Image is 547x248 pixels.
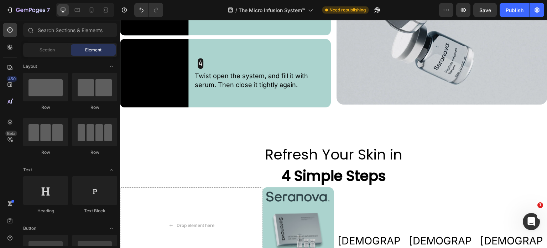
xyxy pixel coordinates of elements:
[506,6,523,14] div: Publish
[23,63,37,70] span: Layout
[23,225,36,232] span: Button
[106,164,117,176] span: Toggle open
[40,47,55,53] span: Section
[479,7,491,13] span: Save
[57,203,94,208] div: Drop element here
[523,213,540,230] iframe: Intercom live chat
[134,3,163,17] div: Undo/Redo
[161,146,266,166] strong: 4 Simple Steps
[72,208,117,214] div: Text Block
[23,23,117,37] input: Search Sections & Elements
[85,47,101,53] span: Element
[3,3,53,17] button: 7
[23,149,68,156] div: Row
[106,223,117,234] span: Toggle open
[23,104,68,111] div: Row
[537,202,543,208] span: 1
[72,104,117,111] div: Row
[72,149,117,156] div: Row
[146,182,210,239] img: gempages_579988209967039060-5b27c0c1-c2c9-483a-8c08-9ae63d9d1dd9.png
[239,6,305,14] span: The Micro Infusion System™
[329,7,366,13] span: Need republishing
[120,20,547,248] iframe: Design area
[5,131,17,136] div: Beta
[7,76,17,82] div: 450
[47,6,50,14] p: 7
[473,3,497,17] button: Save
[235,6,237,14] span: /
[214,214,284,243] p: [DEMOGRAPHIC_DATA]
[23,208,68,214] div: Heading
[106,61,117,72] span: Toggle open
[23,167,32,173] span: Text
[286,214,355,243] p: [DEMOGRAPHIC_DATA]
[146,172,210,181] img: gempages_579988209967039060-2fbf4db2-ace9-4c5d-818d-2237c7ef54c8.png
[357,214,427,243] p: [DEMOGRAPHIC_DATA]
[500,3,530,17] button: Publish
